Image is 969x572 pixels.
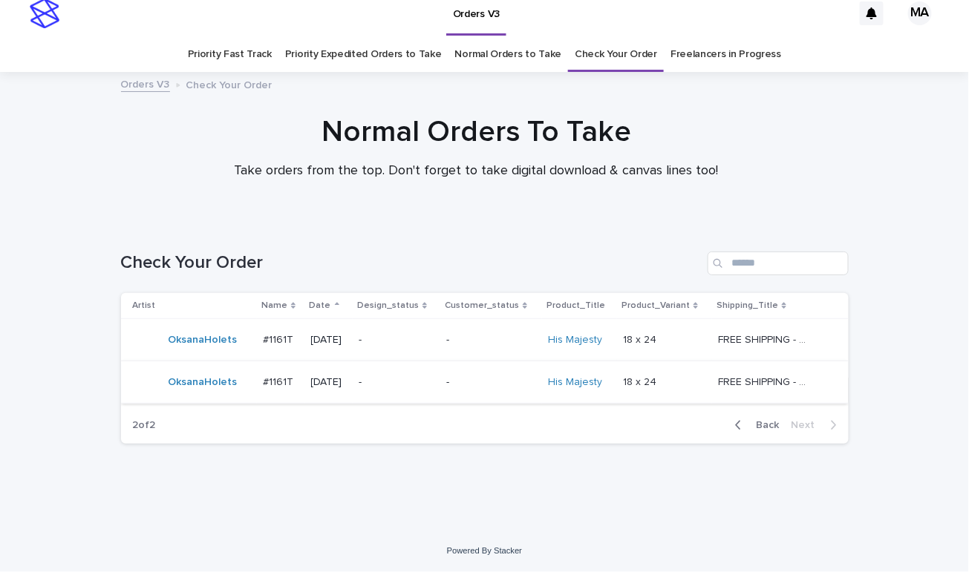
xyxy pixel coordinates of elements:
p: FREE SHIPPING - preview in 1-2 business days, after your approval delivery will take 5-10 b.d. [718,331,814,346]
span: Back [748,420,780,430]
p: 18 x 24 [623,373,659,389]
a: OksanaHolets [169,334,238,346]
p: Product_Variant [621,297,690,314]
p: Name [261,297,287,314]
p: - [446,334,536,346]
p: - [446,376,536,389]
p: Design_status [357,297,419,314]
span: Next [792,420,824,430]
button: Next [786,418,849,432]
div: MA [908,1,932,25]
p: [DATE] [311,334,347,346]
a: Priority Expedited Orders to Take [285,37,442,72]
p: Date [310,297,331,314]
p: Take orders from the top. Don't forget to take digital download & canvas lines too! [179,163,773,180]
tr: OksanaHolets #1161T#1161T [DATE]--His Majesty 18 x 2418 x 24 FREE SHIPPING - preview in 1-2 busin... [121,361,849,404]
a: Normal Orders to Take [455,37,562,72]
a: OksanaHolets [169,376,238,389]
p: [DATE] [311,376,347,389]
a: Priority Fast Track [188,37,272,72]
p: Artist [133,297,156,314]
p: Shipping_Title [717,297,778,314]
p: Customer_status [445,297,519,314]
input: Search [708,252,849,275]
a: His Majesty [548,334,602,346]
a: Powered By Stacker [447,546,522,555]
p: #1161T [263,331,296,346]
button: Back [723,418,786,432]
p: 2 of 2 [121,407,168,444]
a: Check Your Order [575,37,657,72]
tr: OksanaHolets #1161T#1161T [DATE]--His Majesty 18 x 2418 x 24 FREE SHIPPING - preview in 1-2 busin... [121,319,849,361]
p: Check Your Order [186,76,273,92]
p: - [359,334,434,346]
a: Orders V3 [121,75,170,92]
a: Freelancers in Progress [671,37,781,72]
h1: Check Your Order [121,252,702,274]
p: Product_Title [547,297,605,314]
p: #1161T [263,373,296,389]
p: FREE SHIPPING - preview in 1-2 business days, after your approval delivery will take 5-10 b.d. [718,373,814,389]
p: 18 x 24 [623,331,659,346]
a: His Majesty [548,376,602,389]
h1: Normal Orders To Take [112,114,840,150]
p: - [359,376,434,389]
